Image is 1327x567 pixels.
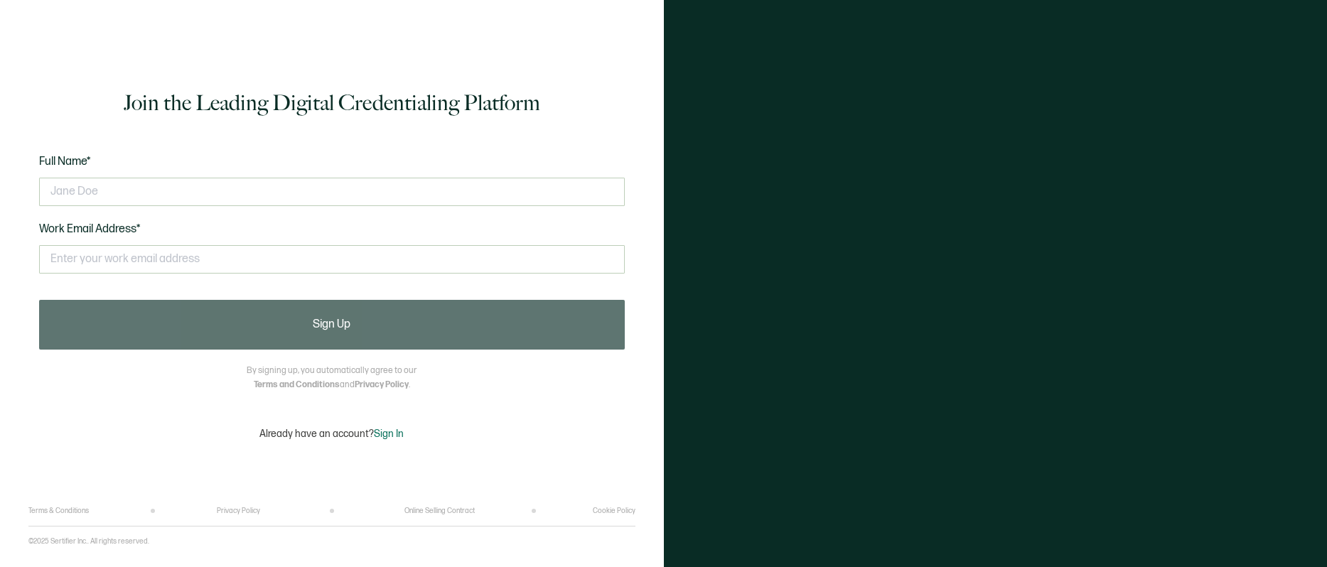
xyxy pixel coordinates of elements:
[28,537,149,546] p: ©2025 Sertifier Inc.. All rights reserved.
[247,364,417,392] p: By signing up, you automatically agree to our and .
[593,507,635,515] a: Cookie Policy
[355,379,409,390] a: Privacy Policy
[39,222,141,236] span: Work Email Address*
[39,155,91,168] span: Full Name*
[217,507,260,515] a: Privacy Policy
[28,507,89,515] a: Terms & Conditions
[254,379,340,390] a: Terms and Conditions
[259,428,404,440] p: Already have an account?
[313,319,350,330] span: Sign Up
[404,507,475,515] a: Online Selling Contract
[39,245,625,274] input: Enter your work email address
[124,89,540,117] h1: Join the Leading Digital Credentialing Platform
[39,178,625,206] input: Jane Doe
[39,300,625,350] button: Sign Up
[374,428,404,440] span: Sign In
